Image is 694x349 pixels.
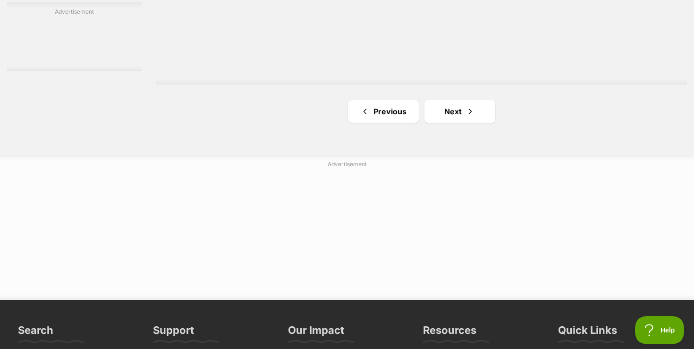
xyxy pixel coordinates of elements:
h3: Our Impact [288,323,344,342]
iframe: Help Scout Beacon - Open [635,316,685,344]
a: Next page [424,100,495,123]
iframe: Advertisement [118,172,576,290]
div: Advertisement [7,2,142,71]
h3: Quick Links [558,323,617,342]
a: Previous page [348,100,419,123]
h3: Support [153,323,194,342]
h3: Resources [423,323,476,342]
h3: Search [18,323,53,342]
nav: Pagination [156,100,687,123]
